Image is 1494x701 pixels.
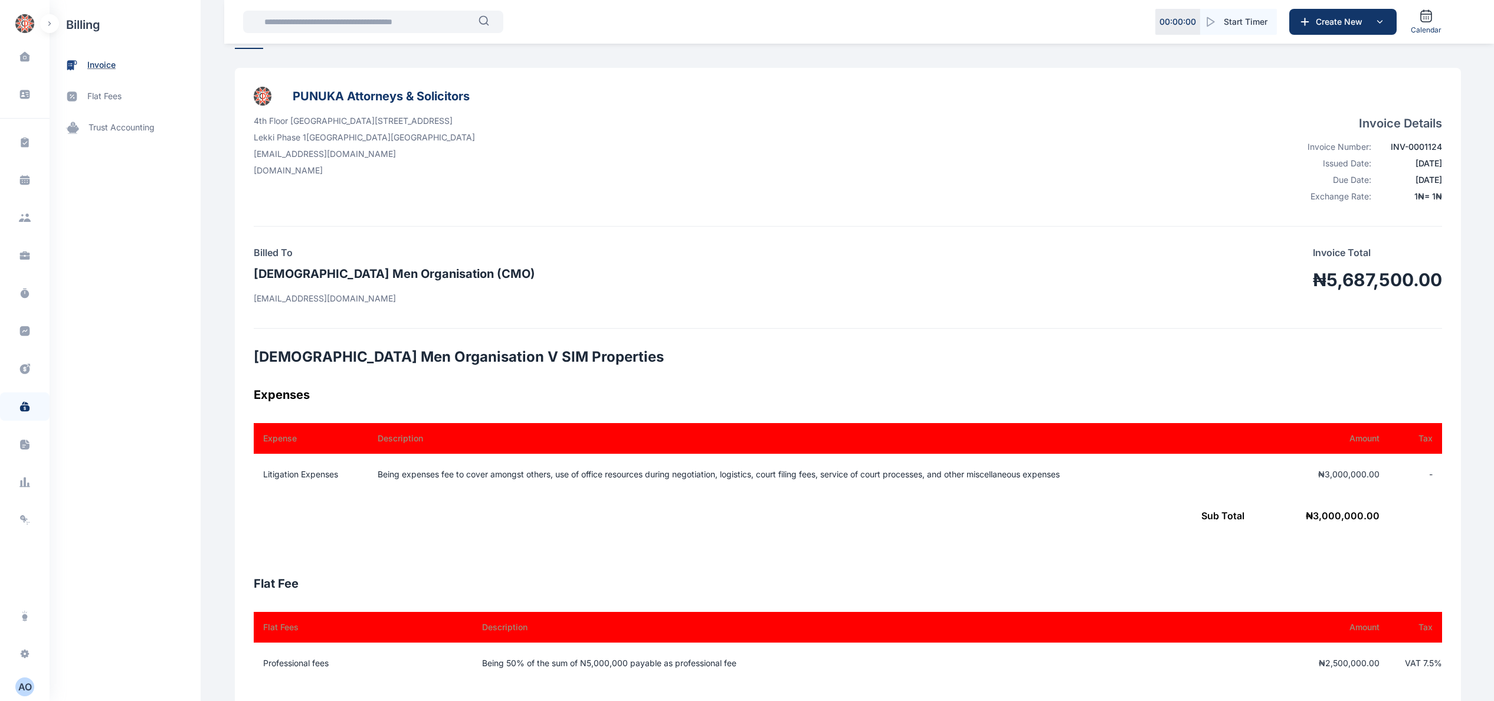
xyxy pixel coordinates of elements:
td: ₦3,000,000.00 [1285,454,1389,495]
p: [EMAIL_ADDRESS][DOMAIN_NAME] [254,293,535,304]
th: Expense [254,423,363,454]
span: flat fees [87,90,122,103]
span: trust accounting [89,122,155,134]
button: Start Timer [1200,9,1277,35]
p: Invoice Total [1313,245,1442,260]
th: Flat Fees [254,612,468,643]
th: Amount [1285,423,1389,454]
td: ₦2,500,000.00 [1187,643,1389,684]
div: Due Date: [1295,174,1371,186]
h3: PUNUKA Attorneys & Solicitors [293,87,470,106]
div: [DATE] [1378,158,1442,169]
div: Exchange Rate: [1295,191,1371,202]
h4: Billed To [254,245,535,260]
a: invoice [50,50,201,81]
button: AO [7,677,42,696]
div: A O [15,680,34,694]
td: Being 50% of the sum of N5,000,000 payable as professional fee [468,643,1186,684]
td: Professional fees [254,643,468,684]
a: flat fees [50,81,201,112]
span: Create New [1311,16,1372,28]
td: Litigation Expenses [254,454,363,495]
a: trust accounting [50,112,201,143]
span: Start Timer [1224,16,1267,28]
h3: Flat Fee [254,574,1442,593]
td: ₦ 3,000,000.00 [254,495,1389,536]
p: [EMAIL_ADDRESS][DOMAIN_NAME] [254,148,475,160]
p: [DOMAIN_NAME] [254,165,475,176]
td: - [1389,454,1442,495]
img: businessLogo [254,87,271,106]
a: Calendar [1406,4,1446,40]
td: Being expenses fee to cover amongst others, use of office resources during negotiation, logistics... [363,454,1285,495]
h1: ₦5,687,500.00 [1313,269,1442,290]
th: Description [363,423,1285,454]
th: Amount [1187,612,1389,643]
h3: Expenses [254,385,1442,404]
span: Sub Total [1201,510,1244,522]
h2: [DEMOGRAPHIC_DATA] Men Organisation V SIM Properties [254,348,1442,366]
h3: [DEMOGRAPHIC_DATA] Men Organisation (CMO) [254,264,535,283]
div: Issued Date: [1295,158,1371,169]
td: VAT 7.5 % [1389,643,1442,684]
div: INV-0001124 [1378,141,1442,153]
p: 00 : 00 : 00 [1159,16,1196,28]
p: 4th Floor [GEOGRAPHIC_DATA][STREET_ADDRESS] [254,115,475,127]
th: Description [468,612,1186,643]
div: [DATE] [1378,174,1442,186]
div: Invoice Number: [1295,141,1371,153]
h4: Invoice Details [1295,115,1442,132]
span: invoice [87,59,116,71]
span: Calendar [1411,25,1441,35]
div: 1 ₦ = 1 ₦ [1378,191,1442,202]
button: Create New [1289,9,1397,35]
p: Lekki Phase 1 [GEOGRAPHIC_DATA] [GEOGRAPHIC_DATA] [254,132,475,143]
button: AO [15,677,34,696]
th: Tax [1389,423,1442,454]
th: Tax [1389,612,1442,643]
